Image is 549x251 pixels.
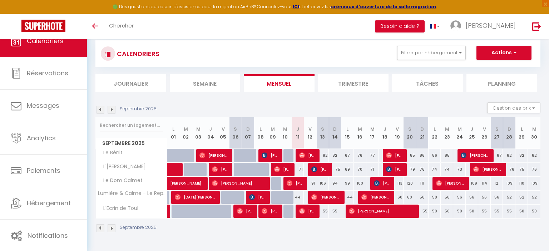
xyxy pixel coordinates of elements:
[27,134,56,142] span: Analytics
[532,22,541,31] img: logout
[453,205,466,218] div: 50
[528,149,540,162] div: 82
[503,117,515,149] th: 28
[292,117,304,149] th: 11
[384,126,386,132] abbr: J
[445,14,525,39] a: ... [PERSON_NAME]
[528,205,540,218] div: 50
[354,177,366,190] div: 100
[466,117,478,149] th: 25
[404,191,416,204] div: 60
[292,163,304,176] div: 71
[329,205,341,218] div: 55
[358,126,362,132] abbr: M
[483,126,486,132] abbr: V
[391,117,404,149] th: 19
[27,69,68,77] span: Réservations
[204,117,217,149] th: 04
[97,149,124,157] span: Le Bénit
[441,149,453,162] div: 85
[212,162,229,176] span: [PERSON_NAME]
[341,177,354,190] div: 99
[441,163,453,176] div: 74
[491,149,503,162] div: 87
[209,126,212,132] abbr: J
[27,101,59,110] span: Messages
[408,126,411,132] abbr: S
[329,177,341,190] div: 94
[217,117,229,149] th: 05
[404,177,416,190] div: 120
[453,191,466,204] div: 56
[429,163,441,176] div: 74
[528,163,540,176] div: 76
[329,117,341,149] th: 14
[515,191,528,204] div: 52
[515,149,528,162] div: 82
[521,126,523,132] abbr: L
[466,74,537,92] li: Planning
[212,176,266,190] span: [PERSON_NAME]
[392,74,463,92] li: Tâches
[354,163,366,176] div: 70
[476,46,531,60] button: Actions
[199,149,229,162] span: [PERSON_NAME]
[416,149,429,162] div: 86
[491,191,503,204] div: 56
[262,149,278,162] span: [PERSON_NAME]
[473,162,503,176] span: [PERSON_NAME]
[515,163,528,176] div: 75
[95,74,166,92] li: Journalier
[341,163,354,176] div: 69
[172,126,174,132] abbr: L
[262,204,278,218] span: [PERSON_NAME]
[478,117,491,149] th: 26
[349,204,416,218] span: [PERSON_NAME]
[441,205,453,218] div: 50
[416,163,429,176] div: 76
[311,162,328,176] span: [PERSON_NAME]
[329,163,341,176] div: 75
[316,149,329,162] div: 82
[436,176,465,190] span: [PERSON_NAME]
[508,126,511,132] abbr: D
[299,204,316,218] span: [PERSON_NAME]
[478,191,491,204] div: 56
[528,117,540,149] th: 30
[491,205,503,218] div: 55
[192,117,204,149] th: 03
[404,149,416,162] div: 85
[254,117,267,149] th: 08
[386,162,403,176] span: [PERSON_NAME]
[100,119,163,132] input: Rechercher un logement...
[293,4,299,10] strong: ICI
[370,126,375,132] abbr: M
[244,74,315,92] li: Mensuel
[316,177,329,190] div: 106
[420,126,424,132] abbr: D
[296,126,299,132] abbr: J
[274,162,291,176] span: [PERSON_NAME]
[429,149,441,162] div: 86
[354,149,366,162] div: 76
[271,126,275,132] abbr: M
[470,126,473,132] abbr: J
[461,149,490,162] span: [PERSON_NAME]
[234,126,237,132] abbr: S
[341,191,354,204] div: 44
[466,205,478,218] div: 50
[329,149,341,162] div: 82
[429,117,441,149] th: 22
[97,177,144,185] span: Le Dom Calmet
[503,205,515,218] div: 55
[283,126,287,132] abbr: M
[466,177,478,190] div: 109
[292,191,304,204] div: 44
[429,191,441,204] div: 58
[391,177,404,190] div: 113
[404,117,416,149] th: 20
[316,117,329,149] th: 13
[491,177,503,190] div: 121
[167,117,180,149] th: 01
[379,117,391,149] th: 18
